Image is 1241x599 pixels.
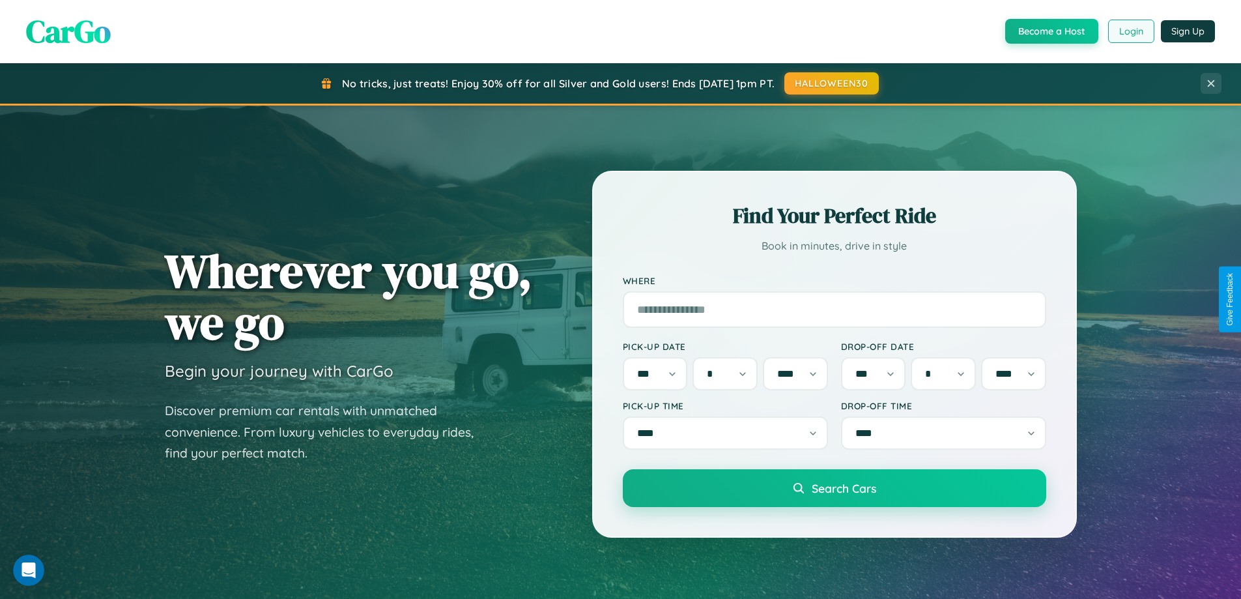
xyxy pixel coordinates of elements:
[812,481,876,495] span: Search Cars
[623,341,828,352] label: Pick-up Date
[841,341,1046,352] label: Drop-off Date
[623,400,828,411] label: Pick-up Time
[165,245,532,348] h1: Wherever you go, we go
[1108,20,1154,43] button: Login
[784,72,879,95] button: HALLOWEEN30
[165,400,491,464] p: Discover premium car rentals with unmatched convenience. From luxury vehicles to everyday rides, ...
[623,275,1046,286] label: Where
[623,469,1046,507] button: Search Cars
[623,237,1046,256] p: Book in minutes, drive in style
[1161,20,1215,42] button: Sign Up
[623,201,1046,230] h2: Find Your Perfect Ride
[342,77,775,90] span: No tricks, just treats! Enjoy 30% off for all Silver and Gold users! Ends [DATE] 1pm PT.
[841,400,1046,411] label: Drop-off Time
[26,10,111,53] span: CarGo
[1225,273,1234,326] div: Give Feedback
[1005,19,1098,44] button: Become a Host
[165,361,393,381] h3: Begin your journey with CarGo
[13,555,44,586] iframe: Intercom live chat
